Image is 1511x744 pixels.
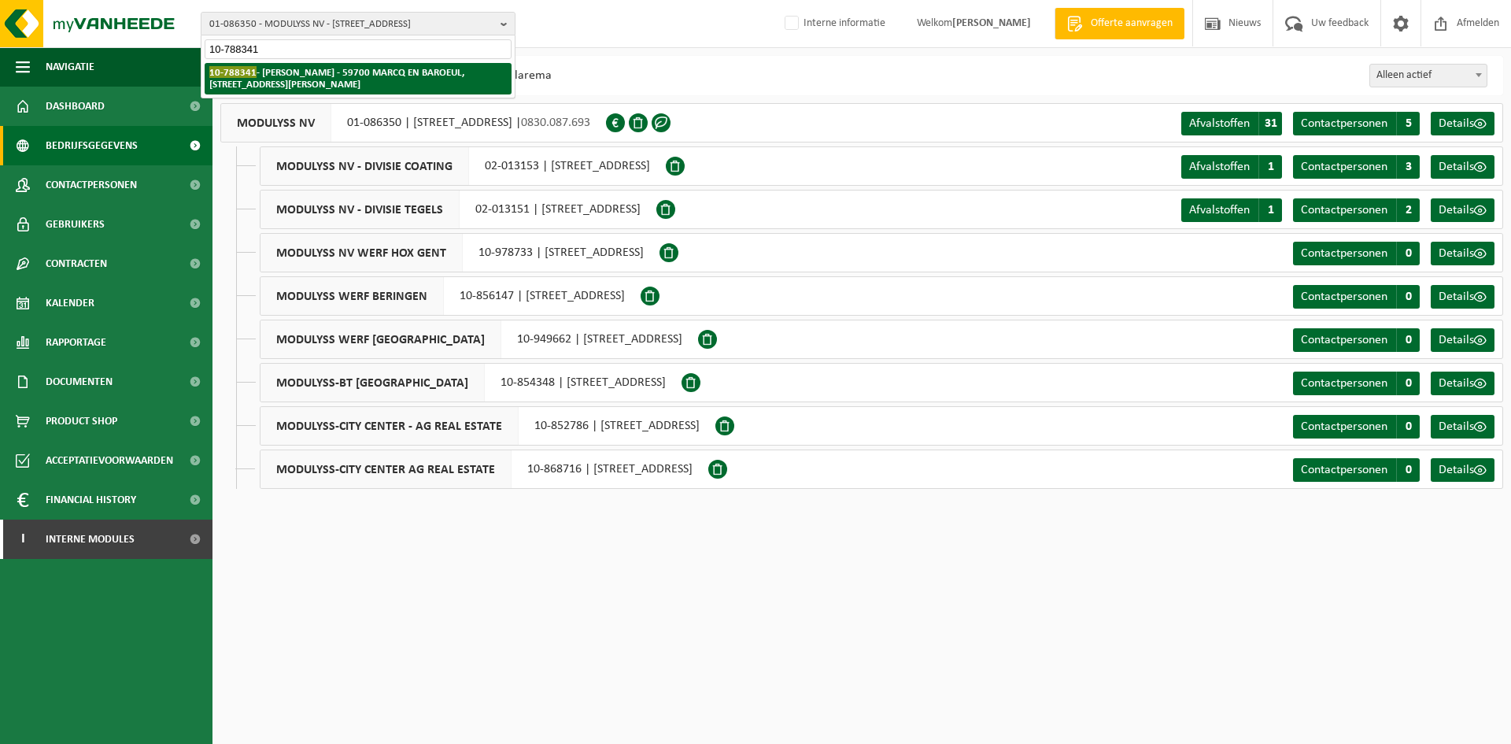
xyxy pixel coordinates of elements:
span: MODULYSS NV [221,104,331,142]
span: Navigatie [46,47,94,87]
a: Contactpersonen 0 [1293,285,1420,309]
span: Product Shop [46,402,117,441]
span: 1 [1258,155,1282,179]
span: MODULYSS NV - DIVISIE COATING [260,147,469,185]
span: 2 [1396,198,1420,222]
span: Contactpersonen [1301,161,1387,173]
span: Gebruikers [46,205,105,244]
a: Contactpersonen 0 [1293,372,1420,395]
span: Contactpersonen [1301,247,1387,260]
span: Bedrijfsgegevens [46,126,138,165]
span: Details [1439,161,1474,173]
span: Afvalstoffen [1189,161,1250,173]
span: Afvalstoffen [1189,204,1250,217]
span: Contactpersonen [1301,334,1387,346]
span: Details [1439,291,1474,303]
span: Offerte aanvragen [1087,16,1177,31]
div: 10-868716 | [STREET_ADDRESS] [260,450,708,489]
span: Details [1439,377,1474,390]
span: 10-788341 [209,66,257,78]
div: 10-852786 | [STREET_ADDRESS] [260,406,715,446]
div: 02-013153 | [STREET_ADDRESS] [260,146,666,186]
a: Details [1431,155,1494,179]
span: Alleen actief [1370,65,1487,87]
span: Contactpersonen [1301,464,1387,476]
span: Financial History [46,480,136,520]
a: Contactpersonen 5 [1293,112,1420,135]
a: Offerte aanvragen [1055,8,1184,39]
span: 1 [1258,198,1282,222]
span: Details [1439,420,1474,433]
span: Afvalstoffen [1189,117,1250,130]
span: Contactpersonen [1301,117,1387,130]
span: Contactpersonen [1301,420,1387,433]
a: Details [1431,372,1494,395]
span: MODULYSS-BT [GEOGRAPHIC_DATA] [260,364,485,402]
a: Details [1431,198,1494,222]
span: 0 [1396,328,1420,352]
span: Contracten [46,244,107,283]
div: 10-978733 | [STREET_ADDRESS] [260,233,659,272]
a: Contactpersonen 3 [1293,155,1420,179]
span: Documenten [46,362,113,402]
a: Contactpersonen 2 [1293,198,1420,222]
div: 10-854348 | [STREET_ADDRESS] [260,363,682,402]
span: 0 [1396,415,1420,439]
input: Zoeken naar gekoppelde vestigingen [205,39,512,59]
span: Acceptatievoorwaarden [46,441,173,480]
strong: [PERSON_NAME] [952,17,1031,29]
span: MODULYSS NV WERF HOX GENT [260,234,463,272]
a: Details [1431,242,1494,265]
a: Details [1431,415,1494,439]
span: Dashboard [46,87,105,126]
a: Details [1431,285,1494,309]
strong: - [PERSON_NAME] - 59700 MARCQ EN BAROEUL, [STREET_ADDRESS][PERSON_NAME] [209,66,464,90]
span: Kalender [46,283,94,323]
a: Afvalstoffen 1 [1181,198,1282,222]
a: Contactpersonen 0 [1293,415,1420,439]
span: Details [1439,204,1474,217]
span: 0 [1396,458,1420,482]
label: Interne informatie [781,12,885,35]
div: 01-086350 | [STREET_ADDRESS] | [220,103,606,143]
span: Details [1439,464,1474,476]
span: 0830.087.693 [521,117,590,129]
span: MODULYSS-CITY CENTER - AG REAL ESTATE [260,407,519,445]
span: 31 [1258,112,1282,135]
span: 0 [1396,285,1420,309]
a: Contactpersonen 0 [1293,458,1420,482]
span: Alleen actief [1369,64,1487,87]
span: 0 [1396,242,1420,265]
div: 10-856147 | [STREET_ADDRESS] [260,276,641,316]
a: Contactpersonen 0 [1293,242,1420,265]
span: MODULYSS NV - DIVISIE TEGELS [260,191,460,228]
div: 10-949662 | [STREET_ADDRESS] [260,320,698,359]
span: I [16,520,30,559]
span: Contactpersonen [1301,377,1387,390]
span: 5 [1396,112,1420,135]
button: 01-086350 - MODULYSS NV - [STREET_ADDRESS] [201,12,515,35]
span: MODULYSS WERF BERINGEN [260,277,444,315]
a: Details [1431,112,1494,135]
span: Details [1439,117,1474,130]
span: 01-086350 - MODULYSS NV - [STREET_ADDRESS] [209,13,494,36]
a: Afvalstoffen 1 [1181,155,1282,179]
span: Interne modules [46,520,135,559]
span: Contactpersonen [46,165,137,205]
span: 3 [1396,155,1420,179]
span: Contactpersonen [1301,291,1387,303]
a: Details [1431,458,1494,482]
a: Details [1431,328,1494,352]
span: Contactpersonen [1301,204,1387,217]
a: Contactpersonen 0 [1293,328,1420,352]
span: Details [1439,247,1474,260]
span: MODULYSS WERF [GEOGRAPHIC_DATA] [260,320,501,358]
a: Afvalstoffen 31 [1181,112,1282,135]
span: 0 [1396,372,1420,395]
div: 02-013151 | [STREET_ADDRESS] [260,190,656,229]
span: MODULYSS-CITY CENTER AG REAL ESTATE [260,450,512,488]
span: Details [1439,334,1474,346]
li: Vlarema [481,64,552,87]
span: Rapportage [46,323,106,362]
